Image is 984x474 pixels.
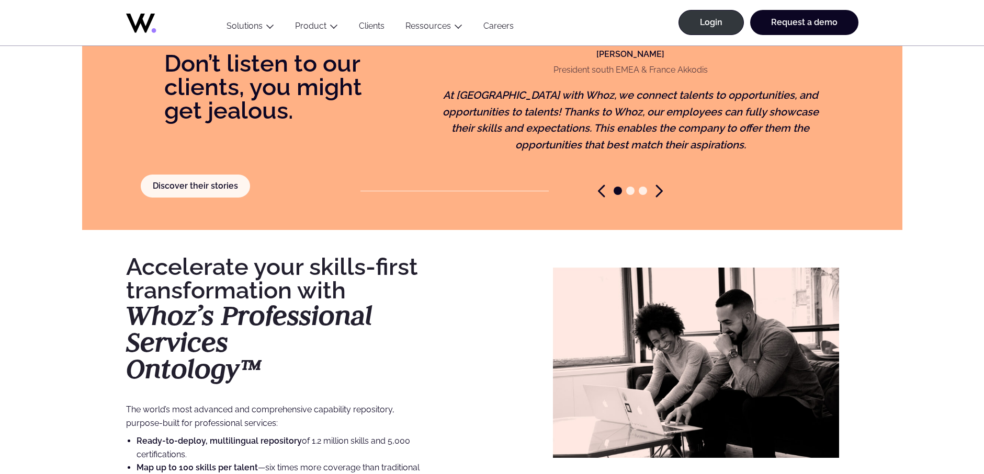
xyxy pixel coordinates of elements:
button: Ressources [395,21,473,35]
p: President south EMEA & France Akkodis [545,66,716,74]
button: Solutions [216,21,285,35]
a: Careers [473,21,524,35]
span: Previous slide [598,184,605,198]
a: Request a demo [750,10,858,35]
a: Product [295,21,326,31]
a: Login [678,10,744,35]
button: Product [285,21,348,35]
a: Clients [348,21,395,35]
a: Discover their stories [141,175,251,198]
span: Go to slide 3 [639,187,647,195]
span: Go to slide 2 [626,187,635,195]
p: [PERSON_NAME] [545,48,716,61]
iframe: Chatbot [915,405,969,459]
p: The world’s most advanced and comprehensive capability repository, purpose-built for professional... [126,403,401,430]
strong: transformation with [126,276,346,304]
p: At [GEOGRAPHIC_DATA] with Whoz, we connect talents to opportunities, and opportunities to talents... [428,87,833,153]
a: Ressources [405,21,451,31]
li: of 1.2 million skills and 5,000 certifications. [137,434,431,461]
span: Go to slide 1 [614,187,622,195]
span: Next slide [655,184,663,198]
strong: Ready-to-deploy, multilingual repository [137,436,302,446]
strong: Whoz’s Professional Services [126,298,372,359]
strong: Map up to 100 skills per talent [137,463,258,472]
strong: Ontology™ [126,351,262,386]
strong: Accelerate your skills-first [126,253,418,281]
p: Don’t listen to our clients, you might get jealous. [141,52,390,123]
